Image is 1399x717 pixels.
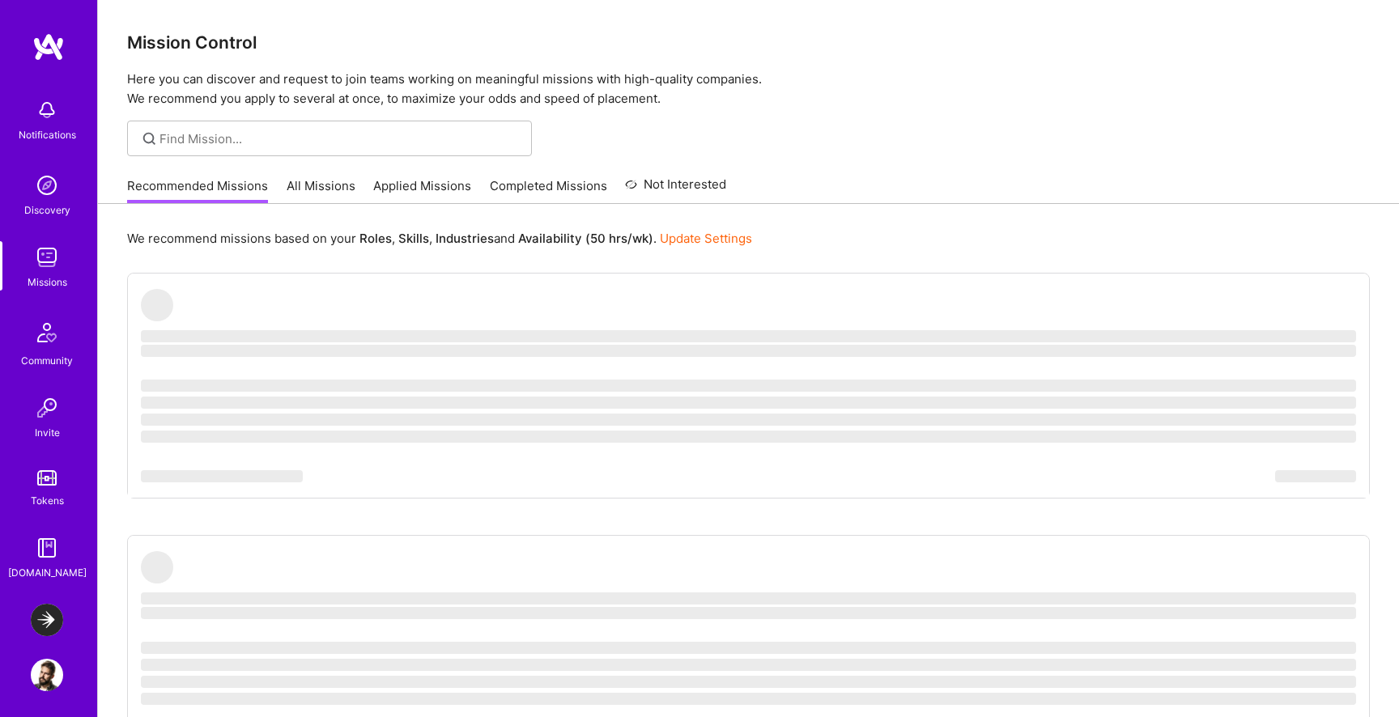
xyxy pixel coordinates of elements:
[373,177,471,204] a: Applied Missions
[31,492,64,509] div: Tokens
[127,177,268,204] a: Recommended Missions
[35,424,60,441] div: Invite
[28,313,66,352] img: Community
[287,177,355,204] a: All Missions
[127,32,1370,53] h3: Mission Control
[37,470,57,486] img: tokens
[140,129,159,148] i: icon SearchGrey
[490,177,607,204] a: Completed Missions
[28,274,67,291] div: Missions
[32,32,65,62] img: logo
[31,604,63,636] img: LaunchDarkly: Experimentation Delivery Team
[518,231,653,246] b: Availability (50 hrs/wk)
[8,564,87,581] div: [DOMAIN_NAME]
[359,231,392,246] b: Roles
[31,169,63,202] img: discovery
[159,130,520,147] input: Find Mission...
[31,392,63,424] img: Invite
[31,532,63,564] img: guide book
[27,604,67,636] a: LaunchDarkly: Experimentation Delivery Team
[127,230,752,247] p: We recommend missions based on your , , and .
[31,659,63,691] img: User Avatar
[27,659,67,691] a: User Avatar
[398,231,429,246] b: Skills
[31,241,63,274] img: teamwork
[21,352,73,369] div: Community
[660,231,752,246] a: Update Settings
[436,231,494,246] b: Industries
[127,70,1370,108] p: Here you can discover and request to join teams working on meaningful missions with high-quality ...
[24,202,70,218] div: Discovery
[31,94,63,126] img: bell
[625,175,726,204] a: Not Interested
[19,126,76,143] div: Notifications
